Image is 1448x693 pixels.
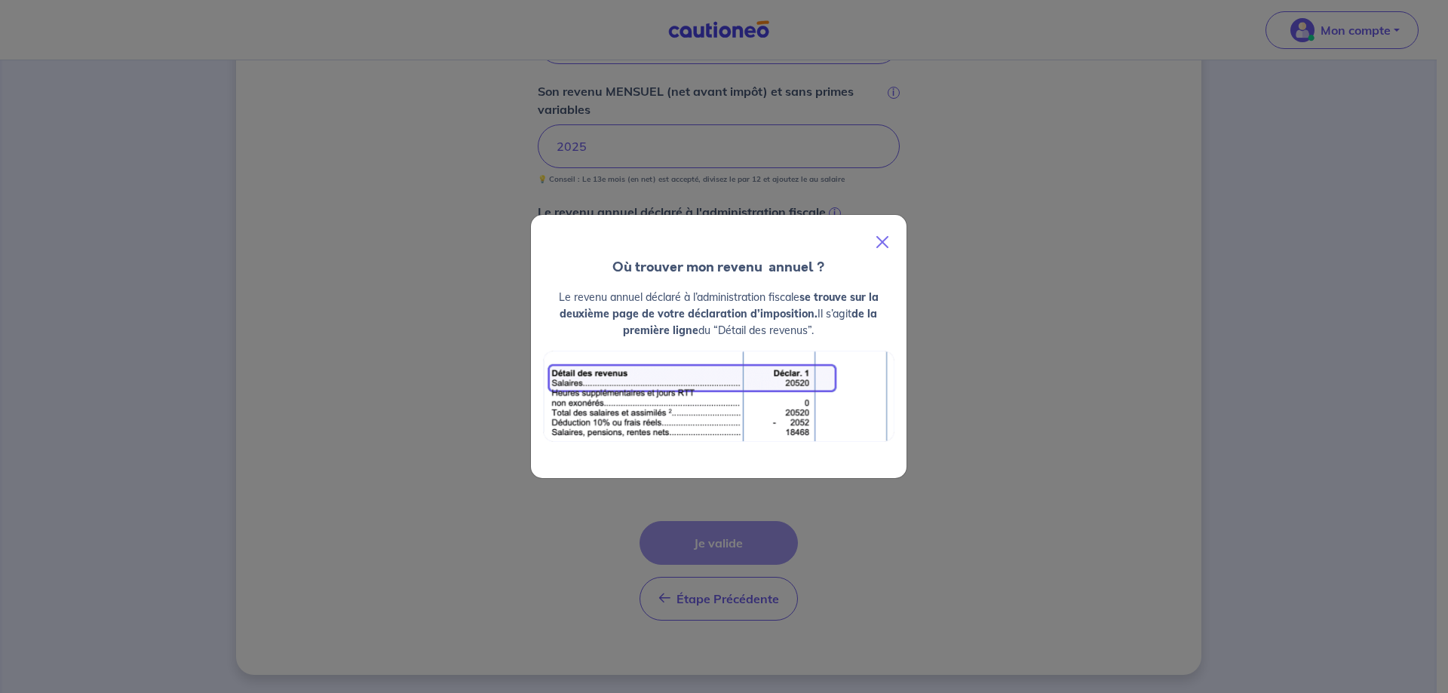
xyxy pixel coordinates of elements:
strong: se trouve sur la deuxième page de votre déclaration d’imposition. [560,290,879,320]
p: Le revenu annuel déclaré à l’administration fiscale Il s’agit du “Détail des revenus”. [543,289,894,339]
button: Close [864,221,900,263]
h4: Où trouver mon revenu annuel ? [531,257,907,277]
strong: de la première ligne [623,307,877,337]
img: exemple_revenu.png [543,351,894,442]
